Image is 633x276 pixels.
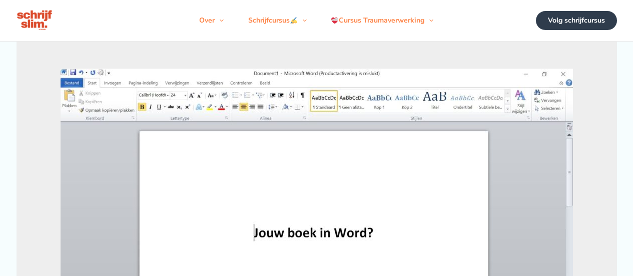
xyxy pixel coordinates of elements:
a: Cursus TraumaverwerkingMenu schakelen [319,6,445,36]
img: ❤️‍🩹 [331,17,338,24]
a: Volg schrijfcursus [536,11,617,30]
a: OverMenu schakelen [187,6,236,36]
img: schrijfcursus schrijfslim academy [17,9,54,32]
nav: Primaire site navigatie [187,6,445,36]
span: Menu schakelen [298,6,307,36]
span: Menu schakelen [215,6,224,36]
span: Menu schakelen [424,6,433,36]
img: ✍️ [290,17,297,24]
a: SchrijfcursusMenu schakelen [236,6,319,36]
